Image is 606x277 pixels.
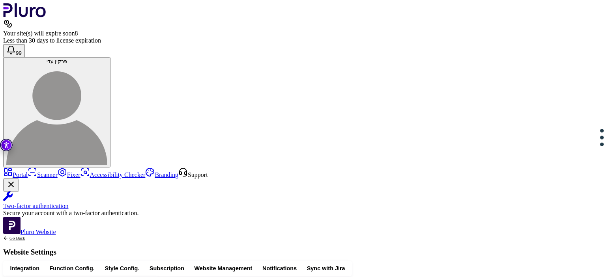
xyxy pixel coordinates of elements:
button: Style Config. [100,263,145,274]
span: פרקין עדי [47,58,67,64]
button: Close Two-factor authentication notification [3,178,19,191]
a: Logo [3,12,46,19]
aside: Sidebar menu [3,167,603,236]
span: Style Config. [105,265,139,272]
span: 8 [75,30,78,37]
span: Sync with Jira [307,265,345,272]
div: Two-factor authentication [3,203,603,210]
span: Integration [10,265,39,272]
button: Integration [5,263,45,274]
div: Less than 30 days to license expiration [3,37,603,44]
span: Function Config. [50,265,95,272]
a: Accessibility Checker [80,171,146,178]
a: Open Support screen [178,171,208,178]
a: Open Pluro Website [3,229,56,235]
a: Fixer [58,171,80,178]
span: Website Management [195,265,252,272]
button: Website Management [189,263,257,274]
button: Subscription [144,263,189,274]
a: Scanner [28,171,58,178]
a: Portal [3,171,28,178]
button: Sync with Jira [302,263,350,274]
span: Notifications [262,265,297,272]
a: Branding [145,171,178,178]
div: Secure your account with a two-factor authentication. [3,210,603,217]
span: Subscription [150,265,184,272]
button: Function Config. [45,263,100,274]
button: Open notifications, you have 382 new notifications [3,44,25,57]
a: Two-factor authentication [3,191,603,210]
img: פרקין עדי [6,64,107,165]
button: פרקין עדיפרקין עדי [3,57,110,167]
a: Back to previous screen [3,236,56,241]
button: Notifications [257,263,302,274]
h1: Website Settings [3,248,56,256]
span: 99 [16,50,22,56]
div: Your site(s) will expire soon [3,30,603,37]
